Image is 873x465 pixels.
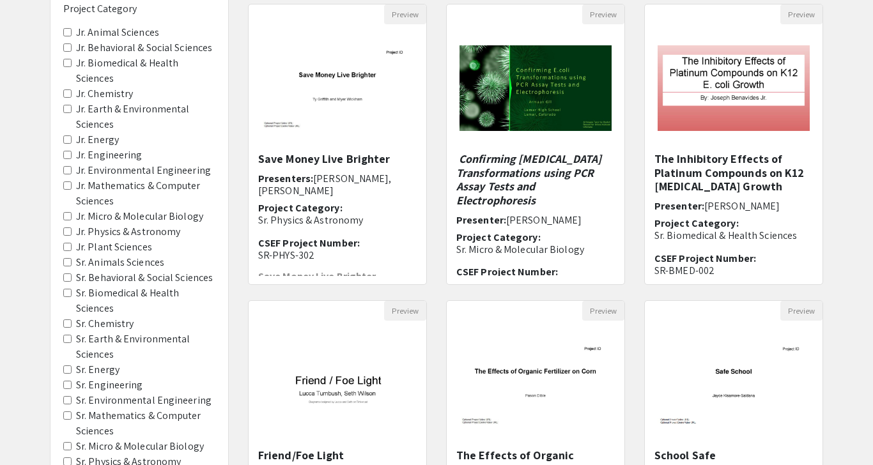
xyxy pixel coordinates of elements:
div: Open Presentation <p>Save Money Live Brighter</p> [248,4,427,285]
span: CSEF Project Number: [654,252,756,265]
label: Sr. Biomedical & Health Sciences [76,286,215,316]
div: Open Presentation <p><strong style="background-color: transparent; color: rgb(0, 0, 0);">&nbsp;</... [446,4,625,285]
label: Sr. Earth & Environmental Sciences [76,332,215,362]
label: Sr. Micro & Molecular Biology [76,439,204,454]
p: SR-PHYS-302 [258,249,417,261]
label: Sr. Energy [76,362,120,377]
label: Jr. Mathematics & Computer Sciences [76,178,215,209]
label: Jr. Earth & Environmental Sciences [76,102,215,132]
button: Preview [384,301,426,321]
span: Project Category: [456,231,541,244]
span: Project Category: [654,217,739,230]
h5: The Inhibitory Effects of Platinum Compounds on K12 [MEDICAL_DATA] Growth [654,152,813,194]
span: CSEF Project Number: [456,265,558,278]
h5: Save Money Live Brighter [258,152,417,166]
label: Jr. Animal Sciences [76,25,159,40]
h5: Friend/Foe Light [258,448,417,462]
img: <p>Friend/Foe Light</p> [249,329,426,440]
img: <p>School Safe</p> [645,329,823,440]
img: <p><strong style="background-color: transparent; color: rgb(0, 0, 0);">&nbsp;</strong><em style="... [447,33,624,144]
button: Preview [582,301,624,321]
h6: Project Category [63,3,215,15]
span: Project Category: [258,201,343,215]
strong: Save Money Live Brighter [258,270,376,283]
label: Jr. Behavioral & Social Sciences [76,40,212,56]
button: Preview [384,4,426,24]
label: Jr. Physics & Astronomy [76,224,180,240]
em: Confirming [MEDICAL_DATA] Transformations using PCR Assay Tests and Electrophoresis [456,151,602,208]
label: Sr. Environmental Engineering [76,393,212,408]
iframe: Chat [10,408,54,455]
span: CSEF Project Number: [258,236,360,250]
label: Jr. Engineering [76,148,143,163]
label: Sr. Behavioral & Social Sciences [76,270,213,286]
button: Preview [780,301,823,321]
span: [PERSON_NAME] [704,199,780,213]
img: <p><strong style="background-color: transparent; color: rgb(0, 0, 0);">The Effects of Organic Fer... [447,329,624,440]
div: Open Presentation <p><span style="background-color: transparent; color: rgb(0, 0, 0);">The Inhibi... [644,4,823,285]
p: Sr. Biomedical & Health Sciences [654,229,813,241]
label: Jr. Energy [76,132,119,148]
span: [PERSON_NAME] [506,213,582,227]
label: Sr. Chemistry [76,316,134,332]
p: SR-BMED-002 [654,264,813,277]
label: Jr. Biomedical & Health Sciences [76,56,215,86]
h6: Presenter: [456,214,615,226]
label: Jr. Environmental Engineering [76,163,211,178]
h5: School Safe [654,448,813,462]
span: [PERSON_NAME], [PERSON_NAME] [258,172,392,197]
h6: Presenters: [258,172,417,197]
p: Sr. Physics & Astronomy [258,214,417,226]
button: Preview [780,4,823,24]
label: Jr. Micro & Molecular Biology [76,209,203,224]
label: Jr. Plant Sciences [76,240,152,255]
img: <p>Save Money Live Brighter</p> [249,33,426,144]
p: Sr. Micro & Molecular Biology [456,243,615,255]
label: Jr. Chemistry [76,86,133,102]
label: Sr. Mathematics & Computer Sciences [76,408,215,439]
img: <p><span style="background-color: transparent; color: rgb(0, 0, 0);">The Inhibitory Effects of Pl... [645,33,823,144]
h6: Presenter: [654,200,813,212]
button: Preview [582,4,624,24]
label: Sr. Engineering [76,377,143,393]
label: Sr. Animals Sciences [76,255,164,270]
